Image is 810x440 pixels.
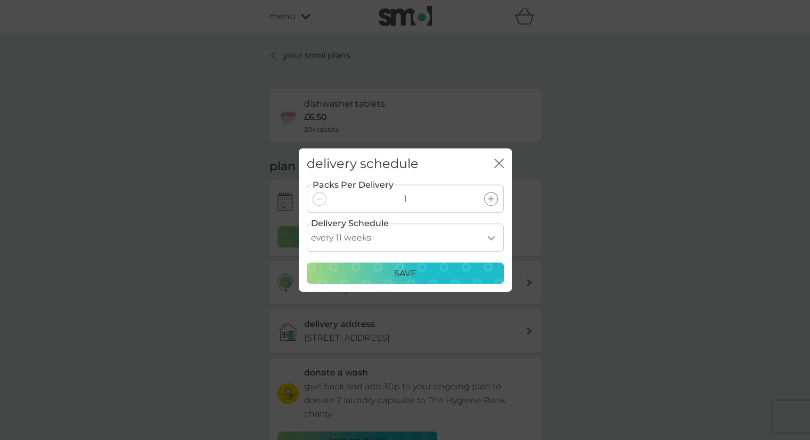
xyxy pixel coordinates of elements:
[404,192,407,206] p: 1
[311,217,389,230] label: Delivery Schedule
[307,156,419,172] h2: delivery schedule
[312,178,395,192] label: Packs Per Delivery
[494,158,504,170] button: close
[307,262,504,284] button: Save
[394,267,416,281] p: Save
